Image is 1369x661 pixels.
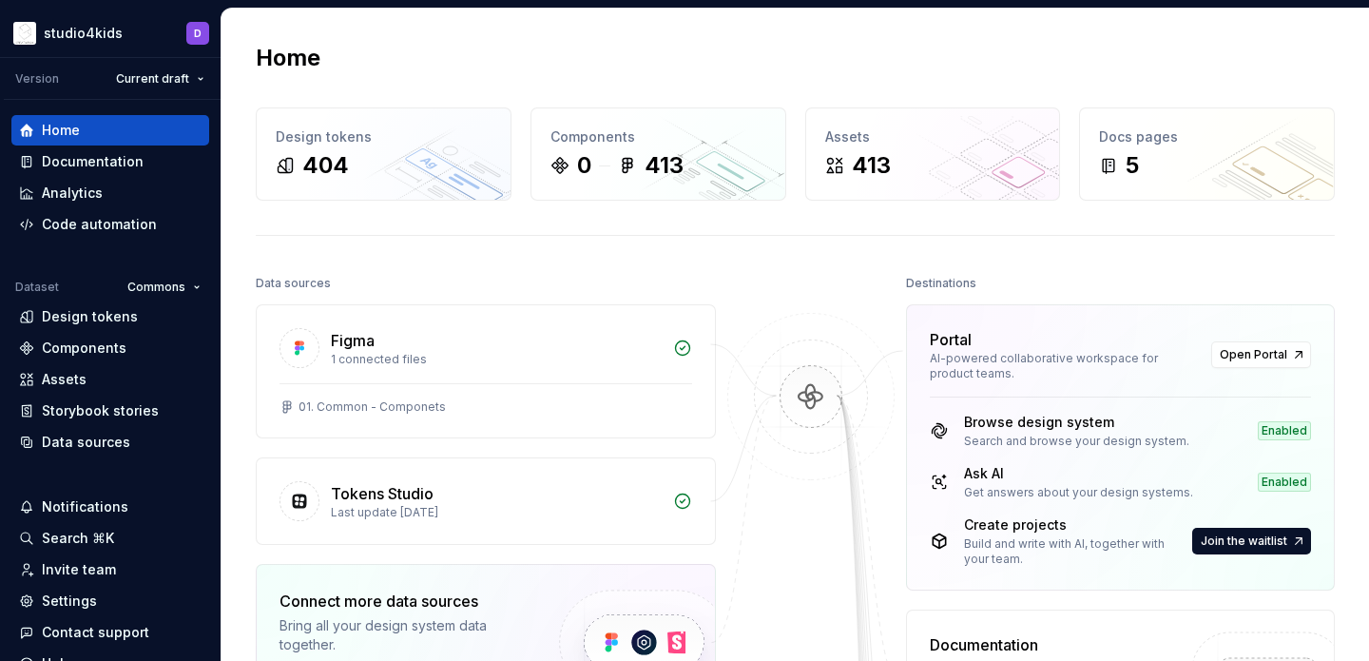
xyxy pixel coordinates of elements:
[42,121,80,140] div: Home
[1099,127,1315,146] div: Docs pages
[299,399,446,415] div: 01. Common - Componets
[42,215,157,234] div: Code automation
[11,617,209,648] button: Contact support
[930,351,1200,381] div: AI-powered collaborative workspace for product teams.
[1258,421,1311,440] div: Enabled
[645,150,684,181] div: 413
[42,339,126,358] div: Components
[42,433,130,452] div: Data sources
[256,107,511,201] a: Design tokens404
[42,623,149,642] div: Contact support
[11,115,209,146] a: Home
[302,150,349,181] div: 404
[256,304,716,438] a: Figma1 connected files01. Common - Componets
[906,270,976,297] div: Destinations
[42,307,138,326] div: Design tokens
[11,333,209,363] a: Components
[194,26,202,41] div: D
[11,523,209,554] button: Search ⌘K
[11,427,209,457] a: Data sources
[1126,150,1139,181] div: 5
[1220,347,1287,362] span: Open Portal
[11,209,209,240] a: Code automation
[1079,107,1335,201] a: Docs pages5
[15,280,59,295] div: Dataset
[276,127,492,146] div: Design tokens
[280,590,527,612] div: Connect more data sources
[964,434,1189,449] div: Search and browse your design system.
[1201,534,1287,549] span: Join the waitlist
[13,22,36,45] img: f1dd3a2a-5342-4756-bcfa-e9eec4c7fc0d.png
[42,152,144,171] div: Documentation
[11,178,209,208] a: Analytics
[11,364,209,395] a: Assets
[42,529,114,548] div: Search ⌘K
[42,497,128,516] div: Notifications
[11,586,209,616] a: Settings
[11,492,209,522] button: Notifications
[4,12,217,53] button: studio4kidsD
[930,328,972,351] div: Portal
[119,274,209,301] button: Commons
[11,146,209,177] a: Documentation
[42,401,159,420] div: Storybook stories
[331,505,662,520] div: Last update [DATE]
[15,71,59,87] div: Version
[256,270,331,297] div: Data sources
[256,457,716,545] a: Tokens StudioLast update [DATE]
[530,107,786,201] a: Components0413
[964,485,1193,500] div: Get answers about your design systems.
[256,43,320,73] h2: Home
[964,515,1188,535] div: Create projects
[280,616,527,654] div: Bring all your design system data together.
[1192,528,1311,554] button: Join the waitlist
[42,560,116,579] div: Invite team
[805,107,1061,201] a: Assets413
[825,127,1041,146] div: Assets
[331,352,662,367] div: 1 connected files
[11,554,209,585] a: Invite team
[331,329,375,352] div: Figma
[550,127,766,146] div: Components
[1258,473,1311,492] div: Enabled
[127,280,185,295] span: Commons
[964,413,1189,432] div: Browse design system
[852,150,891,181] div: 413
[11,396,209,426] a: Storybook stories
[44,24,123,43] div: studio4kids
[42,370,87,389] div: Assets
[930,633,1174,656] div: Documentation
[42,592,97,611] div: Settings
[331,482,434,505] div: Tokens Studio
[42,184,103,203] div: Analytics
[11,301,209,332] a: Design tokens
[1211,341,1311,368] a: Open Portal
[116,71,189,87] span: Current draft
[107,66,213,92] button: Current draft
[577,150,591,181] div: 0
[964,536,1188,567] div: Build and write with AI, together with your team.
[964,464,1193,483] div: Ask AI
